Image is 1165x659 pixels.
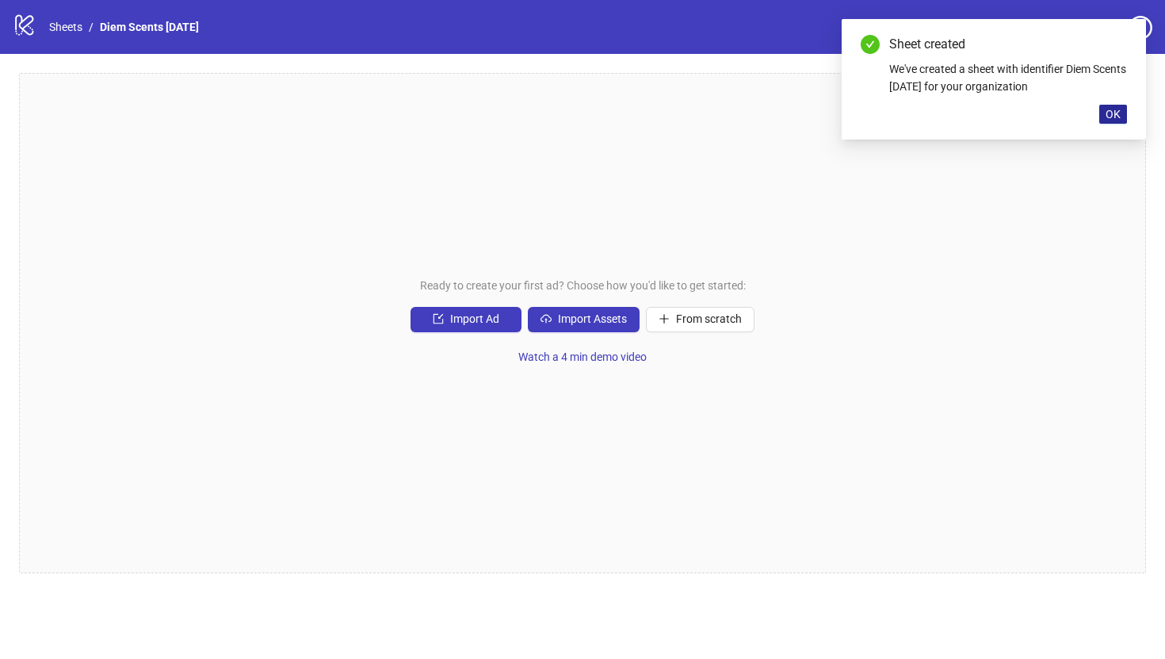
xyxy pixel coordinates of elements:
span: import [433,313,444,324]
span: cloud-upload [540,313,552,324]
button: OK [1099,105,1127,124]
span: plus [659,313,670,324]
a: Settings [1039,16,1122,41]
a: Sheets [46,18,86,36]
span: From scratch [676,312,742,325]
a: Diem Scents [DATE] [97,18,202,36]
span: Ready to create your first ad? Choose how you'd like to get started: [420,277,746,294]
button: Import Ad [411,307,521,332]
button: From scratch [646,307,754,332]
div: We've created a sheet with identifier Diem Scents [DATE] for your organization [889,60,1127,95]
a: Close [1110,35,1127,52]
button: Watch a 4 min demo video [506,345,659,370]
span: question-circle [1129,16,1152,40]
span: Import Assets [558,312,627,325]
button: Import Assets [528,307,640,332]
span: check-circle [861,35,880,54]
div: Sheet created [889,35,1127,54]
span: OK [1106,108,1121,121]
li: / [89,18,94,36]
span: Import Ad [450,312,499,325]
span: Watch a 4 min demo video [518,351,647,363]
